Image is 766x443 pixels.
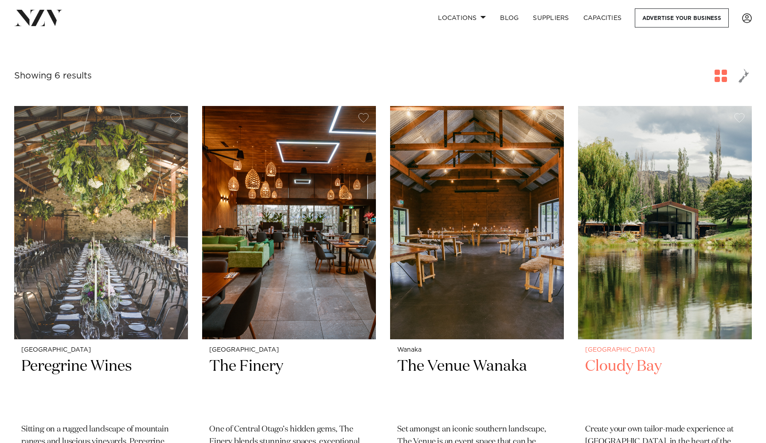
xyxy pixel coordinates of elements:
[21,347,181,353] small: [GEOGRAPHIC_DATA]
[585,347,745,353] small: [GEOGRAPHIC_DATA]
[397,357,557,416] h2: The Venue Wanaka
[431,8,493,27] a: Locations
[209,357,369,416] h2: The Finery
[209,347,369,353] small: [GEOGRAPHIC_DATA]
[14,10,63,26] img: nzv-logo.png
[526,8,576,27] a: SUPPLIERS
[397,347,557,353] small: Wanaka
[14,69,92,83] div: Showing 6 results
[576,8,629,27] a: Capacities
[21,357,181,416] h2: Peregrine Wines
[493,8,526,27] a: BLOG
[585,357,745,416] h2: Cloudy Bay
[635,8,729,27] a: Advertise your business
[202,106,376,339] img: Restaurant in Central Otago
